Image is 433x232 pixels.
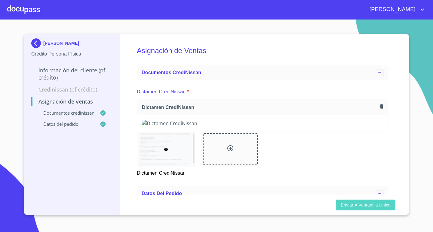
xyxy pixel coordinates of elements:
[137,65,388,80] div: Documentos CrediNissan
[365,5,419,14] span: [PERSON_NAME]
[31,50,112,58] p: Crédito Persona Física
[137,167,194,177] p: Dictamen CrediNissan
[137,186,388,201] div: Datos del pedido
[31,67,112,81] p: Información del cliente (PF crédito)
[142,70,201,75] span: Documentos CrediNissan
[142,191,182,196] span: Datos del pedido
[43,41,79,46] p: [PERSON_NAME]
[137,38,388,63] h5: Asignación de Ventas
[31,110,100,116] p: Documentos CrediNissan
[336,200,395,211] button: Enviar a Ventanilla única
[142,104,378,110] span: Dictamen CrediNissan
[365,5,426,14] button: account of current user
[31,38,43,48] img: Docupass spot blue
[31,86,112,93] p: Credinissan (PF crédito)
[31,38,112,50] div: [PERSON_NAME]
[142,120,383,127] img: Dictamen CrediNissan
[137,88,186,95] p: Dictamen CrediNissan
[341,201,391,209] span: Enviar a Ventanilla única
[31,98,112,105] p: Asignación de Ventas
[31,121,100,127] p: Datos del pedido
